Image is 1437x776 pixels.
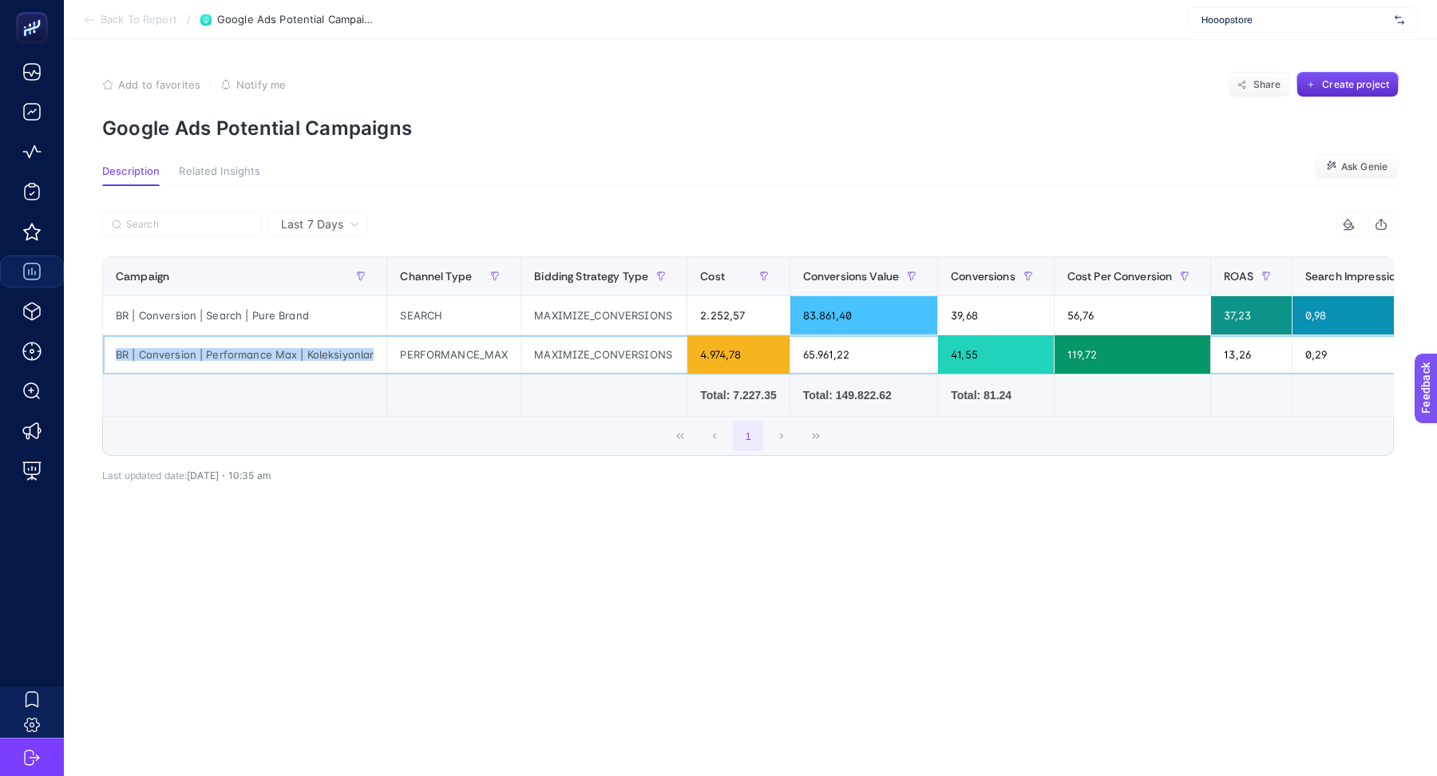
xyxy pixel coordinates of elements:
div: Total: 7.227.35 [700,387,776,403]
div: Total: 81.24 [951,387,1041,403]
span: Cost Per Conversion [1067,270,1173,283]
span: Hooopstore [1201,14,1388,26]
span: Last updated date: [102,469,187,481]
div: SEARCH [387,296,521,335]
span: Cost [700,270,725,283]
button: Create project [1296,72,1399,97]
img: svg%3e [1395,12,1404,28]
div: Total: 149.822.62 [803,387,924,403]
div: 37,23 [1211,296,1292,335]
button: Ask Genie [1315,154,1399,180]
span: Notify me [236,78,286,91]
span: Last 7 Days [281,216,343,232]
button: Notify me [220,78,286,91]
input: Search [126,219,252,231]
button: Description [102,165,160,186]
div: 39,68 [938,296,1054,335]
span: Feedback [10,5,61,18]
button: Share [1228,72,1290,97]
div: MAXIMIZE_CONVERSIONS [521,296,687,335]
div: PERFORMANCE_MAX [387,335,521,374]
div: 83.861,40 [790,296,937,335]
div: 41,55 [938,335,1054,374]
span: Description [102,165,160,178]
span: Conversions [951,270,1015,283]
span: Share [1253,78,1281,91]
span: Google Ads Potential Campaigns [217,14,377,26]
span: Conversions Value [803,270,899,283]
div: 56,76 [1055,296,1211,335]
span: Back To Report [101,14,177,26]
span: Related Insights [179,165,260,178]
span: / [187,13,191,26]
div: 13,26 [1211,335,1292,374]
span: Ask Genie [1341,160,1388,173]
span: Create project [1322,78,1389,91]
div: 65.961,22 [790,335,937,374]
span: Add to favorites [118,78,200,91]
div: 2.252,57 [687,296,789,335]
button: Related Insights [179,165,260,186]
span: Campaign [116,270,169,283]
p: Google Ads Potential Campaigns [102,117,1399,140]
span: [DATE]・10:35 am [187,469,271,481]
span: Channel Type [400,270,472,283]
div: Last 7 Days [102,237,1394,481]
span: Bidding Strategy Type [534,270,648,283]
div: 4.974,78 [687,335,789,374]
button: Add to favorites [102,78,200,91]
div: BR | Conversion | Performance Max | Koleksiyonlar [103,335,386,374]
div: 119,72 [1055,335,1211,374]
button: 1 [733,421,763,451]
span: ROAS [1224,270,1253,283]
div: MAXIMIZE_CONVERSIONS [521,335,687,374]
span: Search Impression Share [1305,270,1435,283]
div: BR | Conversion | Search | Pure Brand [103,296,386,335]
